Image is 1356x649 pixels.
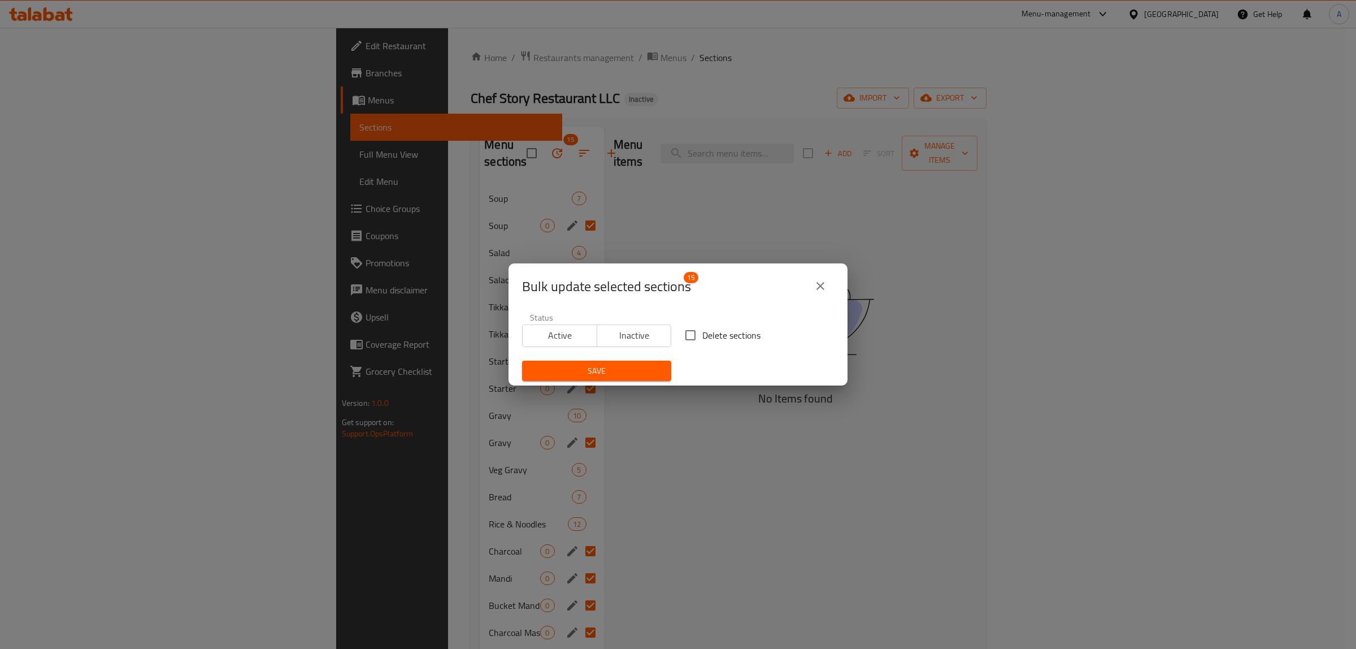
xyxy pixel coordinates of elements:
[527,327,593,344] span: Active
[531,364,662,378] span: Save
[684,272,698,283] span: 15
[807,272,834,300] button: close
[702,328,760,342] span: Delete sections
[522,278,691,296] span: Selected section count
[522,324,597,347] button: Active
[522,361,671,382] button: Save
[597,324,672,347] button: Inactive
[602,327,667,344] span: Inactive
